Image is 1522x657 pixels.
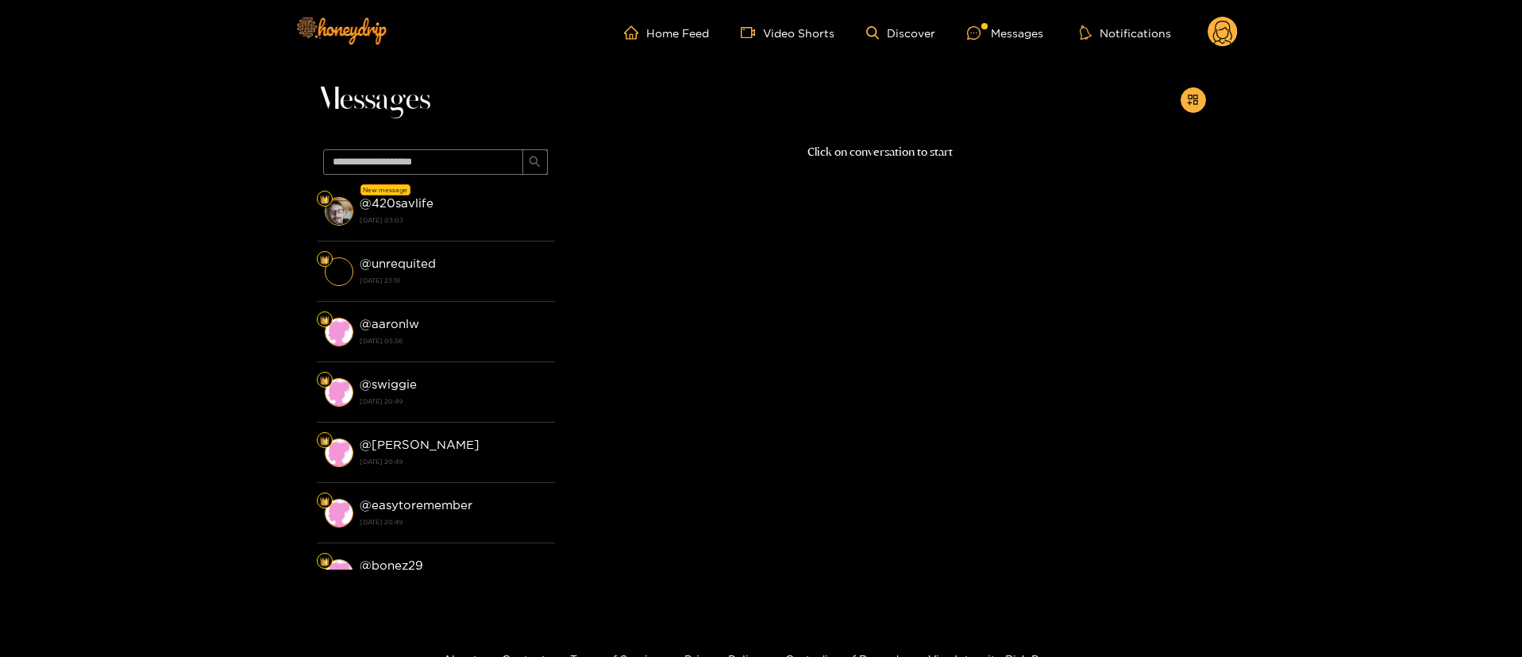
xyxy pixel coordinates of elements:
img: conversation [325,559,353,588]
strong: [DATE] 20:49 [360,394,547,408]
img: Fan Level [320,557,329,566]
strong: [DATE] 20:49 [360,454,547,469]
span: appstore-add [1187,94,1199,107]
img: conversation [325,499,353,528]
span: home [624,25,646,40]
span: search [529,156,541,169]
button: appstore-add [1181,87,1206,113]
img: conversation [325,439,353,467]
strong: @ aaronlw [360,317,419,330]
a: Home Feed [624,25,709,40]
a: Discover [866,26,935,40]
span: video-camera [741,25,763,40]
p: Click on conversation to start [555,143,1206,161]
img: Fan Level [320,315,329,325]
strong: @ bonez29 [360,558,423,572]
strong: @ 420savlife [360,196,433,210]
strong: @ easytoremember [360,498,472,512]
img: Fan Level [320,376,329,385]
img: conversation [325,318,353,346]
a: Video Shorts [741,25,834,40]
img: Fan Level [320,255,329,265]
strong: @ unrequited [360,257,436,270]
strong: [DATE] 20:49 [360,515,547,529]
img: conversation [325,257,353,286]
img: Fan Level [320,436,329,446]
span: Messages [317,81,430,119]
strong: @ [PERSON_NAME] [360,438,480,451]
div: New message [360,184,410,195]
strong: [DATE] 03:03 [360,213,547,227]
strong: [DATE] 05:56 [360,334,547,348]
img: Fan Level [320,195,329,204]
img: conversation [325,197,353,226]
strong: [DATE] 23:18 [360,273,547,288]
strong: @ swiggie [360,377,417,391]
button: Notifications [1075,25,1176,41]
img: Fan Level [320,497,329,506]
img: conversation [325,378,353,407]
button: search [522,149,548,175]
div: Messages [967,24,1043,42]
